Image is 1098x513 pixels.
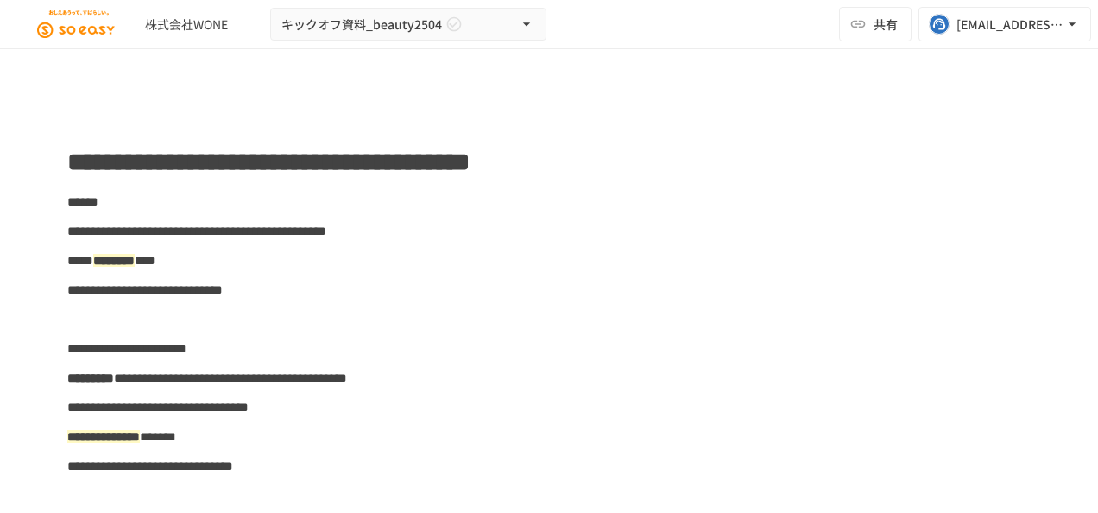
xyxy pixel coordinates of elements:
div: [EMAIL_ADDRESS][DOMAIN_NAME] [956,14,1063,35]
span: 共有 [874,15,898,34]
span: キックオフ資料_beauty2504 [281,14,442,35]
button: [EMAIL_ADDRESS][DOMAIN_NAME] [918,7,1091,41]
button: 共有 [839,7,912,41]
button: キックオフ資料_beauty2504 [270,8,546,41]
div: 株式会社WONE [145,16,228,34]
img: JEGjsIKIkXC9kHzRN7titGGb0UF19Vi83cQ0mCQ5DuX [21,10,131,38]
